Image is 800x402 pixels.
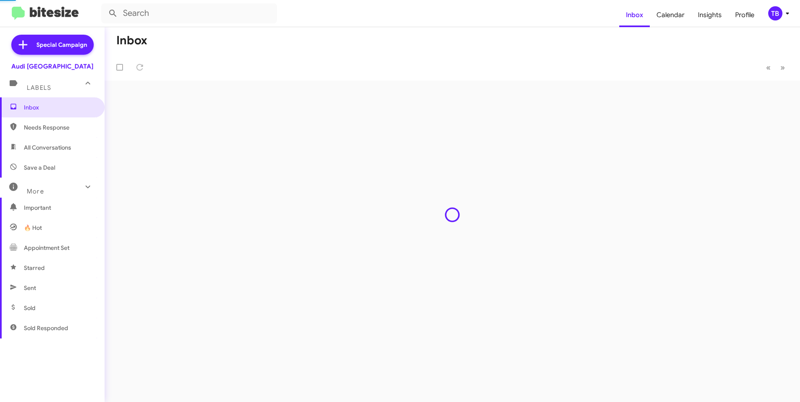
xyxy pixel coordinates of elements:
[24,163,55,172] span: Save a Deal
[24,304,36,312] span: Sold
[24,244,69,252] span: Appointment Set
[766,62,771,73] span: «
[780,62,785,73] span: »
[691,3,728,27] a: Insights
[24,264,45,272] span: Starred
[24,204,95,212] span: Important
[728,3,761,27] a: Profile
[11,35,94,55] a: Special Campaign
[761,59,776,76] button: Previous
[24,143,71,152] span: All Conversations
[24,103,95,112] span: Inbox
[24,123,95,132] span: Needs Response
[650,3,691,27] a: Calendar
[24,324,68,332] span: Sold Responded
[761,6,791,20] button: TB
[116,34,147,47] h1: Inbox
[27,84,51,92] span: Labels
[27,188,44,195] span: More
[24,284,36,292] span: Sent
[775,59,790,76] button: Next
[768,6,782,20] div: TB
[619,3,650,27] a: Inbox
[36,41,87,49] span: Special Campaign
[24,224,42,232] span: 🔥 Hot
[762,59,790,76] nav: Page navigation example
[101,3,277,23] input: Search
[11,62,93,71] div: Audi [GEOGRAPHIC_DATA]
